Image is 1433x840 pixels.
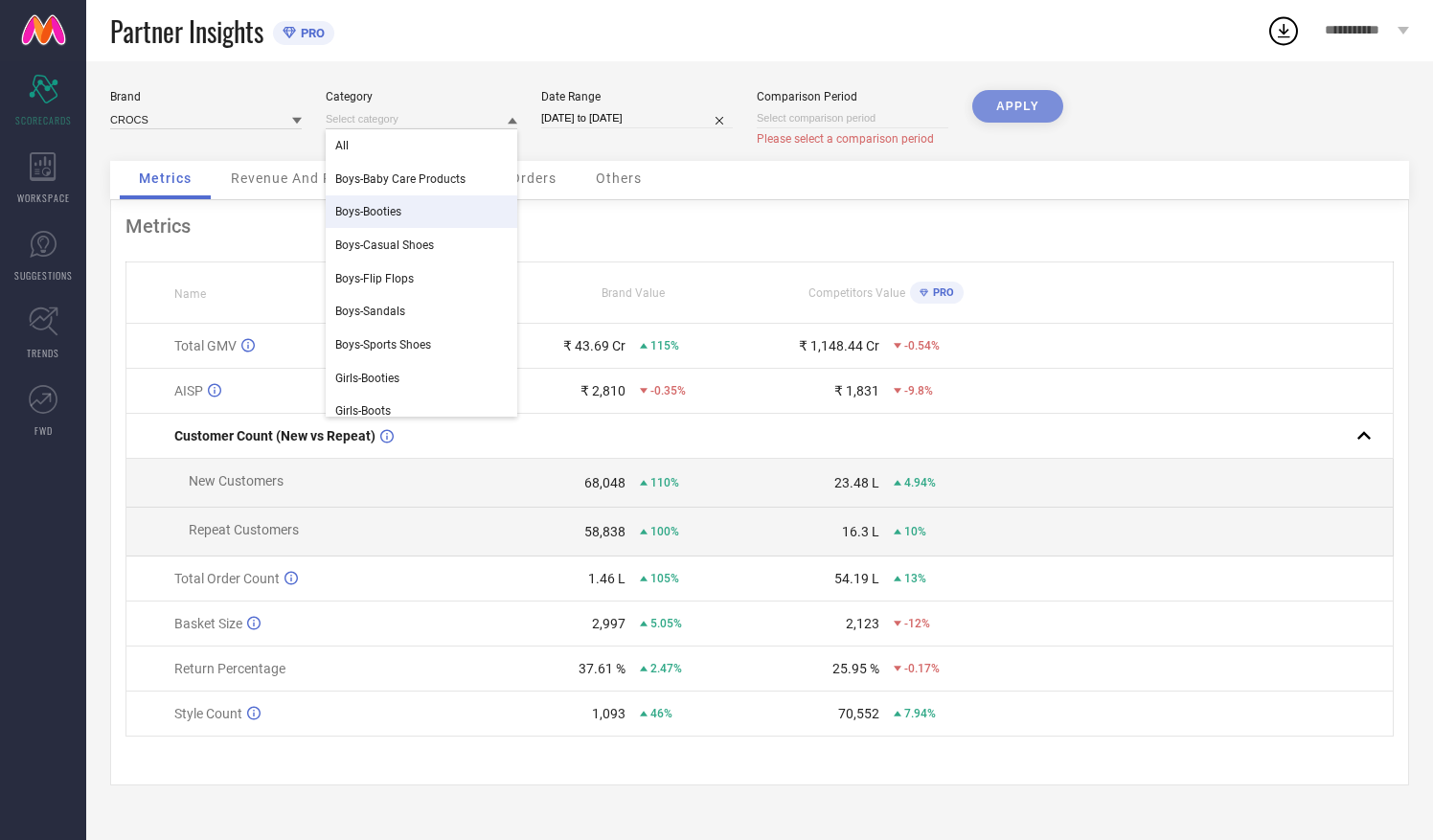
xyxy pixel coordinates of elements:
span: 115% [650,339,679,352]
div: 25.95 % [832,661,879,676]
span: 5.05% [650,617,682,630]
span: Girls-Booties [335,372,399,385]
span: Basket Size [174,616,242,631]
span: PRO [296,26,325,40]
div: 37.61 % [579,661,626,676]
span: Boys-Flip Flops [335,272,414,285]
span: Girls-Boots [335,404,391,418]
span: Return Percentage [174,661,285,676]
div: Date Range [541,90,733,103]
span: Name [174,287,206,301]
input: Select date range [541,108,733,128]
div: 58,838 [584,524,626,539]
span: 46% [650,707,672,720]
span: 100% [650,525,679,538]
div: Girls-Booties [326,362,517,395]
span: New Customers [189,473,284,488]
span: Boys-Baby Care Products [335,172,466,186]
span: AISP [174,383,203,398]
span: 7.94% [904,707,936,720]
span: All [335,139,349,152]
div: 1,093 [592,706,626,721]
span: 4.94% [904,476,936,489]
div: ₹ 1,831 [834,383,879,398]
div: Brand [110,90,302,103]
span: Revenue And Pricing [231,170,371,186]
input: Select category [326,109,517,129]
span: Boys-Sports Shoes [335,338,431,352]
span: 105% [650,572,679,585]
div: 70,552 [838,706,879,721]
span: SUGGESTIONS [14,268,73,283]
div: Boys-Sports Shoes [326,329,517,361]
div: Open download list [1266,13,1301,48]
span: Boys-Sandals [335,305,405,318]
span: Repeat Customers [189,522,299,537]
div: All [326,129,517,162]
span: Boys-Booties [335,205,401,218]
div: Boys-Baby Care Products [326,163,517,195]
span: Metrics [139,170,192,186]
span: Competitors Value [808,286,905,300]
span: Total GMV [174,338,237,353]
div: 54.19 L [834,571,879,586]
span: Please select a comparison period [757,132,934,146]
span: Others [596,170,642,186]
span: FWD [34,423,53,438]
div: 23.48 L [834,475,879,490]
span: 10% [904,525,926,538]
span: 13% [904,572,926,585]
input: Select comparison period [757,108,948,128]
div: 2,123 [846,616,879,631]
div: Boys-Booties [326,195,517,228]
span: -0.35% [650,384,686,397]
span: 110% [650,476,679,489]
span: Boys-Casual Shoes [335,238,434,252]
span: Style Count [174,706,242,721]
span: -12% [904,617,930,630]
div: Boys-Casual Shoes [326,229,517,261]
div: Metrics [125,215,1394,238]
span: TRENDS [27,346,59,360]
div: Girls-Boots [326,395,517,427]
div: 68,048 [584,475,626,490]
div: 16.3 L [842,524,879,539]
div: Boys-Sandals [326,295,517,328]
span: Total Order Count [174,571,280,586]
span: -0.17% [904,662,940,675]
div: Comparison Period [757,90,948,103]
span: 2.47% [650,662,682,675]
span: Partner Insights [110,11,263,51]
span: Brand Value [602,286,665,300]
div: Category [326,90,517,103]
div: ₹ 43.69 Cr [563,338,626,353]
div: 1.46 L [588,571,626,586]
div: Boys-Flip Flops [326,262,517,295]
div: 2,997 [592,616,626,631]
span: PRO [928,286,954,299]
span: -0.54% [904,339,940,352]
span: Customer Count (New vs Repeat) [174,428,375,443]
span: WORKSPACE [17,191,70,205]
span: SCORECARDS [15,113,72,127]
div: ₹ 2,810 [580,383,626,398]
div: ₹ 1,148.44 Cr [799,338,879,353]
span: -9.8% [904,384,933,397]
